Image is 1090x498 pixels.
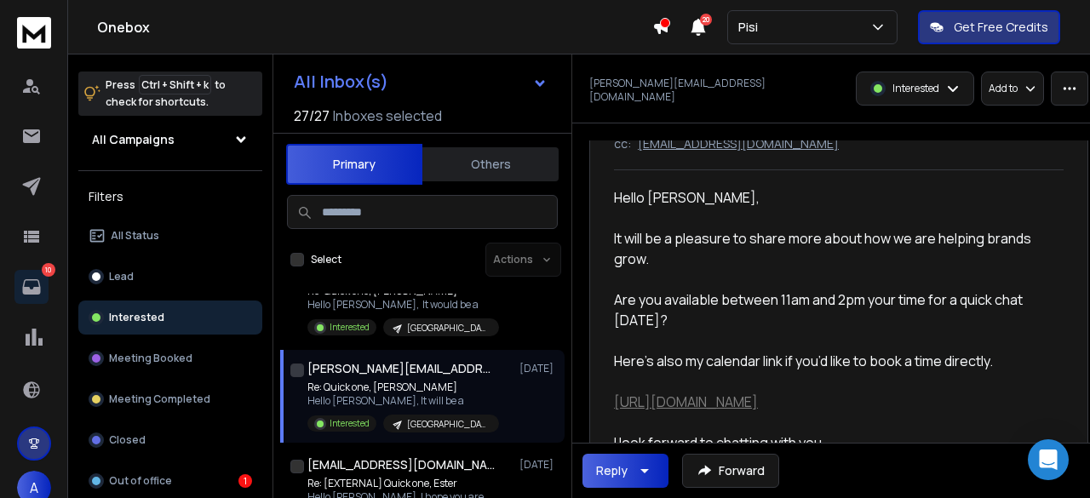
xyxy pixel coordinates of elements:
h1: All Campaigns [92,131,175,148]
span: 20 [700,14,712,26]
h3: Filters [78,185,262,209]
p: cc: [614,135,631,152]
h1: All Inbox(s) [294,73,388,90]
p: Interested [330,321,370,334]
div: Reply [596,462,628,479]
button: Primary [286,144,422,185]
h3: Inboxes selected [333,106,442,126]
p: Re: [EXTERNAL] Quick one, Ester [307,477,499,490]
button: Reply [582,454,668,488]
button: All Status [78,219,262,253]
p: Interested [109,311,164,324]
p: Lead [109,270,134,283]
div: 1 [238,474,252,488]
button: Meeting Completed [78,382,262,416]
p: Interested [330,417,370,430]
div: Here’s also my calendar link if you’d like to book a time directly. [614,351,1050,371]
p: Hello [PERSON_NAME], It would be a [307,298,499,312]
button: Get Free Credits [918,10,1060,44]
p: Closed [109,433,146,447]
p: Interested [892,82,939,95]
p: All Status [111,229,159,243]
label: Select [311,253,341,266]
p: Out of office [109,474,172,488]
h1: [PERSON_NAME][EMAIL_ADDRESS][DOMAIN_NAME] [307,360,495,377]
span: Ctrl + Shift + k [139,75,211,94]
button: All Campaigns [78,123,262,157]
img: logo [17,17,51,49]
p: Meeting Completed [109,392,210,406]
p: Get Free Credits [954,19,1048,36]
p: Re: Quick one, [PERSON_NAME] [307,381,499,394]
button: Out of office1 [78,464,262,498]
p: [GEOGRAPHIC_DATA] [407,418,489,431]
p: Pisi [738,19,765,36]
p: [PERSON_NAME][EMAIL_ADDRESS][DOMAIN_NAME] [589,77,834,104]
p: 10 [42,263,55,277]
p: Meeting Booked [109,352,192,365]
button: Meeting Booked [78,341,262,375]
div: Are you available between 11am and 2pm your time for a quick chat [DATE]? [614,289,1050,330]
button: Lead [78,260,262,294]
a: [URL][DOMAIN_NAME] [614,392,758,411]
button: All Inbox(s) [280,65,561,99]
button: Closed [78,423,262,457]
p: Add to [989,82,1018,95]
p: Press to check for shortcuts. [106,77,226,111]
div: Hello [PERSON_NAME], [614,187,1050,208]
button: Forward [682,454,779,488]
div: I look forward to chatting with you, [614,432,1050,453]
p: [DATE] [519,458,558,472]
h1: [EMAIL_ADDRESS][DOMAIN_NAME] [307,456,495,473]
a: 10 [14,270,49,304]
p: [GEOGRAPHIC_DATA] [407,322,489,335]
button: Interested [78,301,262,335]
div: It will be a pleasure to share more about how we are helping brands grow. [614,228,1050,269]
h1: Onebox [97,17,652,37]
p: [EMAIL_ADDRESS][DOMAIN_NAME] [638,135,839,152]
p: [DATE] [519,362,558,375]
p: Hello [PERSON_NAME], It will be a [307,394,499,408]
span: 27 / 27 [294,106,330,126]
div: Open Intercom Messenger [1028,439,1069,480]
button: Others [422,146,559,183]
